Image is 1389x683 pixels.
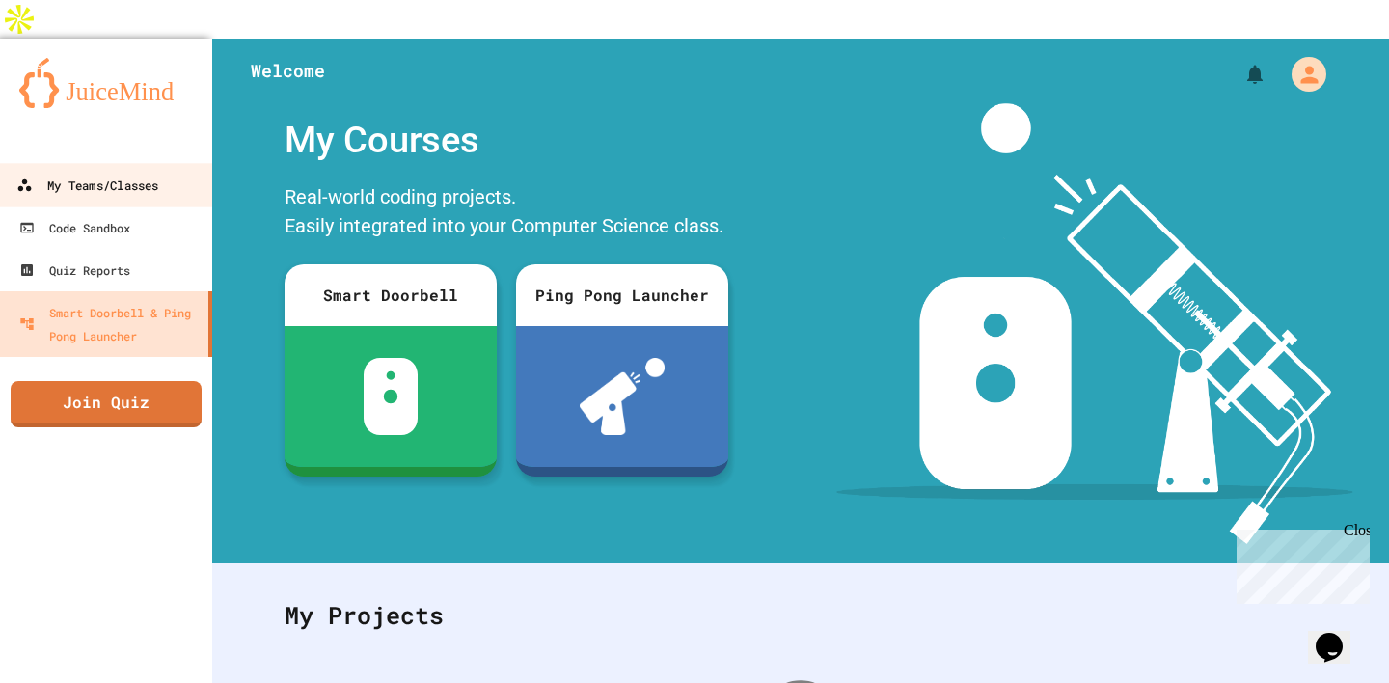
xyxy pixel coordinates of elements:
[1208,58,1271,91] div: My Notifications
[836,103,1353,544] img: banner-image-my-projects.png
[8,8,133,123] div: Chat with us now!Close
[19,259,130,282] div: Quiz Reports
[285,264,497,326] div: Smart Doorbell
[19,58,193,108] img: logo-orange.svg
[265,578,1336,653] div: My Projects
[1229,522,1370,604] iframe: chat widget
[275,178,738,250] div: Real-world coding projects. Easily integrated into your Computer Science class.
[516,264,728,326] div: Ping Pong Launcher
[1271,52,1331,96] div: My Account
[1308,606,1370,664] iframe: chat widget
[364,358,419,435] img: sdb-white.svg
[275,103,738,178] div: My Courses
[580,358,666,435] img: ppl-with-ball.png
[16,174,158,198] div: My Teams/Classes
[19,216,130,239] div: Code Sandbox
[19,301,201,347] div: Smart Doorbell & Ping Pong Launcher
[11,381,202,427] a: Join Quiz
